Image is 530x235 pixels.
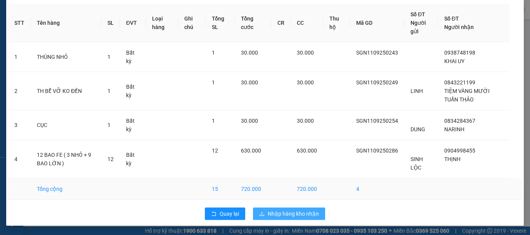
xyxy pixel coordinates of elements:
[8,72,31,110] td: 2
[107,122,111,128] span: 1
[444,148,475,154] span: 0904998455
[297,50,314,56] span: 30.000
[120,4,146,42] th: ĐVT
[31,178,101,200] td: Tổng cộng
[8,4,31,42] th: STT
[444,24,474,30] span: Người nhận
[206,4,235,42] th: Tổng SL
[259,211,265,217] span: download
[268,209,319,218] span: Nhập hàng kho nhận
[410,126,425,132] span: DUNG
[323,4,350,42] th: Thu hộ
[107,156,114,162] span: 12
[120,140,146,178] td: Bất kỳ
[8,42,31,72] td: 1
[444,88,490,103] span: TIỆM VÀNG MƯỜI TUẤN THẢO
[297,79,314,86] span: 30.000
[31,140,101,178] td: 12 BAO FE ( 3 NHỎ + 9 BAO LỚN )
[241,50,258,56] span: 30.000
[444,15,459,22] span: Số ĐT
[31,72,101,110] td: TH BỂ VỠ KO ĐỀN
[271,4,291,42] th: CR
[31,110,101,140] td: CỤC
[212,148,218,154] span: 12
[297,148,317,154] span: 630.000
[220,209,239,218] span: Quay lại
[356,118,398,124] span: SGN1109250254
[356,50,398,56] span: SGN1109250243
[8,140,31,178] td: 4
[297,118,314,124] span: 30.000
[410,156,423,171] span: SINH LỘC
[206,178,235,200] td: 15
[31,42,101,72] td: THÙNG NHỎ
[235,178,271,200] td: 720.000
[444,156,461,162] span: THỊNH
[444,118,475,124] span: 0834284367
[291,4,323,42] th: CC
[444,58,464,64] span: KHAI UY
[146,4,178,42] th: Loại hàng
[120,42,146,72] td: Bất kỳ
[107,54,111,60] span: 1
[211,211,217,217] span: rollback
[253,208,325,220] button: downloadNhập hàng kho nhận
[444,126,464,132] span: NARINH
[410,11,425,17] span: Số ĐT
[410,88,423,94] span: LINH
[212,79,215,86] span: 1
[410,20,426,34] span: Người gửi
[241,118,258,124] span: 30.000
[241,148,261,154] span: 630.000
[235,4,271,42] th: Tổng cước
[107,88,111,94] span: 1
[101,4,120,42] th: SL
[120,110,146,140] td: Bất kỳ
[356,148,398,154] span: SGN1109250286
[291,178,323,200] td: 720.000
[31,4,101,42] th: Tên hàng
[241,79,258,86] span: 30.000
[356,79,398,86] span: SGN1109250249
[350,178,404,200] td: 4
[178,4,206,42] th: Ghi chú
[120,72,146,110] td: Bất kỳ
[212,118,215,124] span: 1
[8,110,31,140] td: 3
[444,79,475,86] span: 0843221199
[350,4,404,42] th: Mã GD
[212,50,215,56] span: 1
[444,50,475,56] span: 0938748198
[205,208,245,220] button: rollbackQuay lại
